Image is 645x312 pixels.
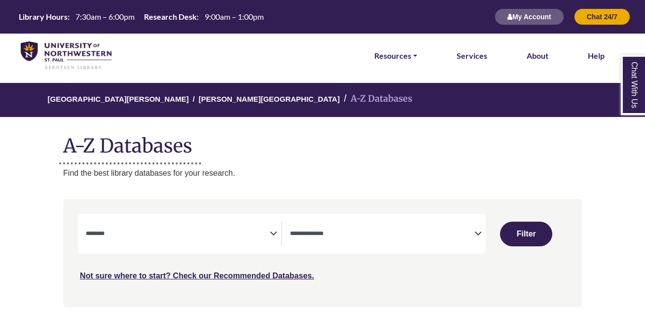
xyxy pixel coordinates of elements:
[48,93,189,103] a: [GEOGRAPHIC_DATA][PERSON_NAME]
[588,49,605,62] a: Help
[140,11,199,22] th: Research Desk:
[75,12,135,21] span: 7:30am – 6:00pm
[527,49,548,62] a: About
[340,92,412,106] li: A-Z Databases
[500,222,552,246] button: Submit for Search Results
[63,199,582,307] nav: Search filters
[199,93,340,103] a: [PERSON_NAME][GEOGRAPHIC_DATA]
[15,11,268,21] table: Hours Today
[86,231,270,238] textarea: Search
[495,12,564,21] a: My Account
[63,83,582,117] nav: breadcrumb
[457,49,487,62] a: Services
[15,11,70,22] th: Library Hours:
[15,11,268,23] a: Hours Today
[63,167,582,180] p: Find the best library databases for your research.
[374,49,417,62] a: Resources
[574,8,630,25] button: Chat 24/7
[205,12,264,21] span: 9:00am – 1:00pm
[21,41,111,70] img: library_home
[63,127,582,157] h1: A-Z Databases
[290,231,474,238] textarea: Search
[495,8,564,25] button: My Account
[574,12,630,21] a: Chat 24/7
[80,272,314,280] a: Not sure where to start? Check our Recommended Databases.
